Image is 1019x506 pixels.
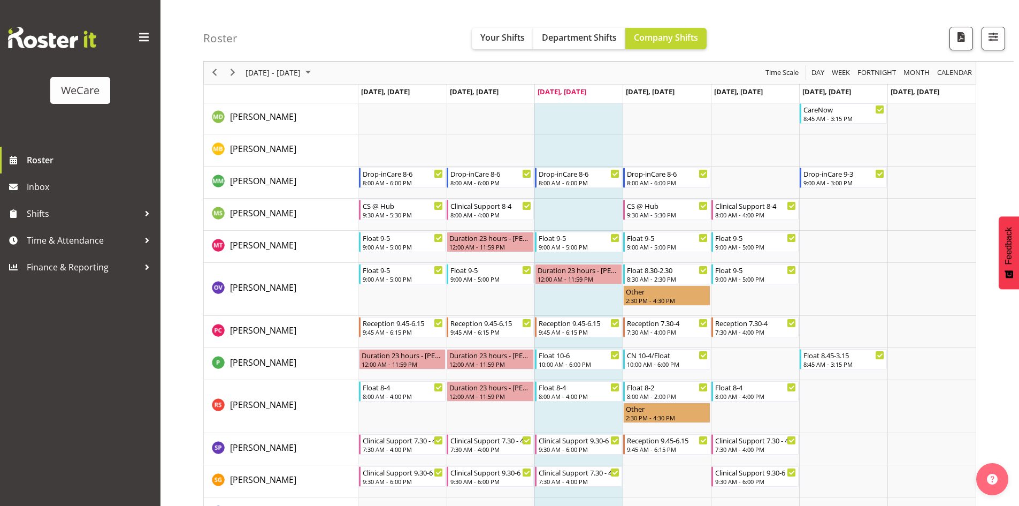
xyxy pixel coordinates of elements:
[535,232,622,252] div: Monique Telford"s event - Float 9-5 Begin From Wednesday, October 1, 2025 at 9:00:00 AM GMT+13:00...
[715,318,796,328] div: Reception 7.30-4
[472,28,533,49] button: Your Shifts
[230,111,296,123] span: [PERSON_NAME]
[538,265,619,275] div: Duration 23 hours - [PERSON_NAME]
[810,66,825,80] span: Day
[208,66,222,80] button: Previous
[715,265,796,275] div: Float 9-5
[539,350,619,360] div: Float 10-6
[539,168,619,179] div: Drop-inCare 8-6
[539,243,619,251] div: 9:00 AM - 5:00 PM
[711,232,799,252] div: Monique Telford"s event - Float 9-5 Begin From Friday, October 3, 2025 at 9:00:00 AM GMT+13:00 En...
[363,243,443,251] div: 9:00 AM - 5:00 PM
[449,232,531,243] div: Duration 23 hours - [PERSON_NAME]
[359,232,446,252] div: Monique Telford"s event - Float 9-5 Begin From Monday, September 29, 2025 at 9:00:00 AM GMT+13:00...
[447,317,534,337] div: Penny Clyne-Moffat"s event - Reception 9.45-6.15 Begin From Tuesday, September 30, 2025 at 9:45:0...
[450,445,531,454] div: 7:30 AM - 4:00 PM
[449,360,531,368] div: 12:00 AM - 11:59 PM
[902,66,932,80] button: Timeline Month
[359,466,446,487] div: Sanjita Gurung"s event - Clinical Support 9.30-6 Begin From Monday, September 29, 2025 at 9:30:00...
[715,200,796,211] div: Clinical Support 8-4
[539,445,619,454] div: 9:30 AM - 6:00 PM
[711,434,799,455] div: Sabnam Pun"s event - Clinical Support 7.30 - 4 Begin From Friday, October 3, 2025 at 7:30:00 AM G...
[363,318,443,328] div: Reception 9.45-6.15
[539,178,619,187] div: 8:00 AM - 6:00 PM
[361,87,410,96] span: [DATE], [DATE]
[623,403,710,423] div: Rhianne Sharples"s event - Other Begin From Thursday, October 2, 2025 at 2:30:00 PM GMT+13:00 End...
[627,382,708,392] div: Float 8-2
[535,264,622,284] div: Olive Vermazen"s event - Duration 23 hours - Olive Vermazen Begin From Wednesday, October 1, 2025...
[204,102,358,134] td: Marie-Claire Dickson-Bakker resource
[627,275,708,283] div: 8:30 AM - 2:30 PM
[230,474,296,486] span: [PERSON_NAME]
[363,275,443,283] div: 9:00 AM - 5:00 PM
[803,114,884,123] div: 8:45 AM - 3:15 PM
[363,467,443,478] div: Clinical Support 9.30-6
[800,103,887,124] div: Marie-Claire Dickson-Bakker"s event - CareNow Begin From Saturday, October 4, 2025 at 8:45:00 AM ...
[800,168,887,188] div: Matthew Mckenzie"s event - Drop-inCare 9-3 Begin From Saturday, October 4, 2025 at 9:00:00 AM GMT...
[449,350,531,360] div: Duration 23 hours - [PERSON_NAME]
[982,27,1005,50] button: Filter Shifts
[450,265,531,275] div: Float 9-5
[711,200,799,220] div: Mehreen Sardar"s event - Clinical Support 8-4 Begin From Friday, October 3, 2025 at 8:00:00 AM GM...
[715,382,796,392] div: Float 8-4
[539,328,619,336] div: 9:45 AM - 6:15 PM
[204,263,358,316] td: Olive Vermazen resource
[242,62,317,84] div: Sep 29 - Oct 05, 2025
[363,392,443,401] div: 8:00 AM - 4:00 PM
[450,467,531,478] div: Clinical Support 9.30-6
[627,318,708,328] div: Reception 7.30-4
[626,296,708,305] div: 2:30 PM - 4:30 PM
[535,168,622,188] div: Matthew Mckenzie"s event - Drop-inCare 8-6 Begin From Wednesday, October 1, 2025 at 8:00:00 AM GM...
[27,152,155,168] span: Roster
[634,32,698,43] span: Company Shifts
[205,62,224,84] div: previous period
[230,442,296,454] span: [PERSON_NAME]
[450,210,531,219] div: 8:00 AM - 4:00 PM
[715,435,796,445] div: Clinical Support 7.30 - 4
[447,200,534,220] div: Mehreen Sardar"s event - Clinical Support 8-4 Begin From Tuesday, September 30, 2025 at 8:00:00 A...
[230,175,296,187] span: [PERSON_NAME]
[363,435,443,445] div: Clinical Support 7.30 - 4
[711,264,799,284] div: Olive Vermazen"s event - Float 9-5 Begin From Friday, October 3, 2025 at 9:00:00 AM GMT+13:00 End...
[711,381,799,402] div: Rhianne Sharples"s event - Float 8-4 Begin From Friday, October 3, 2025 at 8:00:00 AM GMT+13:00 E...
[535,349,622,369] div: Pooja Prabhu"s event - Float 10-6 Begin From Wednesday, October 1, 2025 at 10:00:00 AM GMT+13:00 ...
[802,87,851,96] span: [DATE], [DATE]
[803,350,884,360] div: Float 8.45-3.15
[244,66,316,80] button: October 2025
[625,28,707,49] button: Company Shifts
[626,87,675,96] span: [DATE], [DATE]
[363,200,443,211] div: CS @ Hub
[230,324,296,336] span: [PERSON_NAME]
[627,392,708,401] div: 8:00 AM - 2:00 PM
[538,87,586,96] span: [DATE], [DATE]
[715,328,796,336] div: 7:30 AM - 4:00 PM
[449,392,531,401] div: 12:00 AM - 11:59 PM
[999,216,1019,289] button: Feedback - Show survey
[830,66,852,80] button: Timeline Week
[203,32,237,44] h4: Roster
[450,275,531,283] div: 9:00 AM - 5:00 PM
[447,434,534,455] div: Sabnam Pun"s event - Clinical Support 7.30 - 4 Begin From Tuesday, September 30, 2025 at 7:30:00 ...
[627,210,708,219] div: 9:30 AM - 5:30 PM
[803,360,884,368] div: 8:45 AM - 3:15 PM
[27,232,139,248] span: Time & Attendance
[359,317,446,337] div: Penny Clyne-Moffat"s event - Reception 9.45-6.15 Begin From Monday, September 29, 2025 at 9:45:00...
[627,360,708,368] div: 10:00 AM - 6:00 PM
[230,357,296,368] span: [PERSON_NAME]
[27,259,139,275] span: Finance & Reporting
[204,380,358,433] td: Rhianne Sharples resource
[363,445,443,454] div: 7:30 AM - 4:00 PM
[535,381,622,402] div: Rhianne Sharples"s event - Float 8-4 Begin From Wednesday, October 1, 2025 at 8:00:00 AM GMT+13:0...
[800,349,887,369] div: Pooja Prabhu"s event - Float 8.45-3.15 Begin From Saturday, October 4, 2025 at 8:45:00 AM GMT+13:...
[447,381,534,402] div: Rhianne Sharples"s event - Duration 23 hours - Rhianne Sharples Begin From Tuesday, September 30,...
[627,178,708,187] div: 8:00 AM - 6:00 PM
[542,32,617,43] span: Department Shifts
[449,243,531,251] div: 12:00 AM - 11:59 PM
[626,403,708,414] div: Other
[627,350,708,360] div: CN 10-4/Float
[539,477,619,486] div: 7:30 AM - 4:00 PM
[626,286,708,297] div: Other
[623,232,710,252] div: Monique Telford"s event - Float 9-5 Begin From Thursday, October 2, 2025 at 9:00:00 AM GMT+13:00 ...
[226,66,240,80] button: Next
[363,382,443,392] div: Float 8-4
